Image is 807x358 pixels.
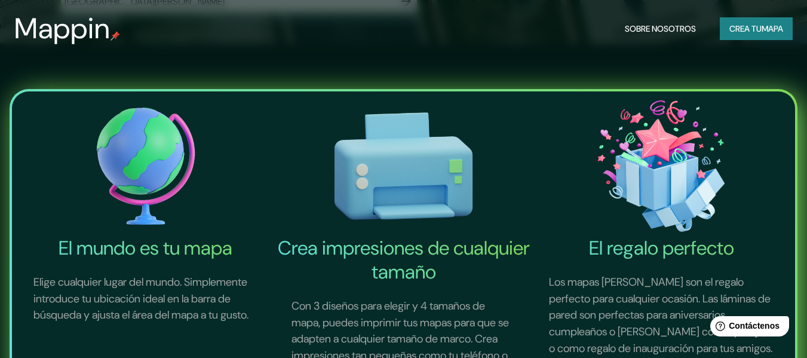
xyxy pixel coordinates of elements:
[535,96,788,236] img: El icono del regalo perfecto
[729,23,762,34] font: Crea tu
[59,235,232,261] font: El mundo es tu mapa
[277,96,530,236] img: Crea impresiones de cualquier tamaño-icono
[620,17,701,40] button: Sobre nosotros
[111,31,120,41] img: pin de mapeo
[33,275,248,322] font: Elige cualquier lugar del mundo. Simplemente introduce tu ubicación ideal en la barra de búsqueda...
[625,23,696,34] font: Sobre nosotros
[278,235,530,284] font: Crea impresiones de cualquier tamaño
[19,96,272,236] img: El mundo es tu icono de mapa
[14,10,111,47] font: Mappin
[762,23,783,34] font: mapa
[549,275,772,355] font: Los mapas [PERSON_NAME] son el regalo perfecto para cualquier ocasión. Las láminas de pared son p...
[720,17,793,40] button: Crea tumapa
[701,311,794,345] iframe: Lanzador de widgets de ayuda
[589,235,734,261] font: El regalo perfecto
